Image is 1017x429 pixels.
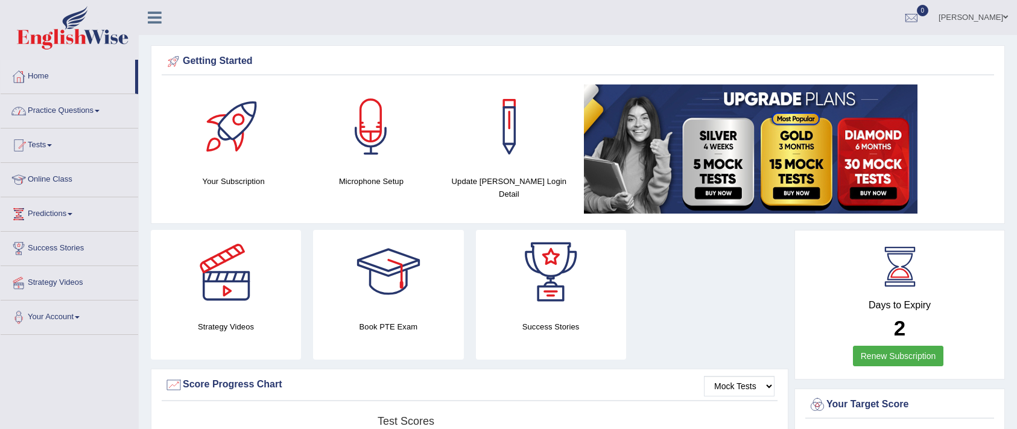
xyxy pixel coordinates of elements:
h4: Days to Expiry [808,300,991,311]
span: 0 [917,5,929,16]
a: Predictions [1,197,138,227]
b: 2 [894,316,905,340]
a: Strategy Videos [1,266,138,296]
h4: Your Subscription [171,175,296,188]
img: small5.jpg [584,84,917,214]
h4: Update [PERSON_NAME] Login Detail [446,175,572,200]
a: Your Account [1,300,138,331]
tspan: Test scores [378,415,434,427]
h4: Book PTE Exam [313,320,463,333]
a: Success Stories [1,232,138,262]
a: Tests [1,129,138,159]
a: Practice Questions [1,94,138,124]
div: Getting Started [165,52,991,71]
a: Online Class [1,163,138,193]
h4: Microphone Setup [308,175,434,188]
a: Home [1,60,135,90]
h4: Success Stories [476,320,626,333]
div: Score Progress Chart [165,376,775,394]
a: Renew Subscription [853,346,944,366]
div: Your Target Score [808,396,991,414]
h4: Strategy Videos [151,320,301,333]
